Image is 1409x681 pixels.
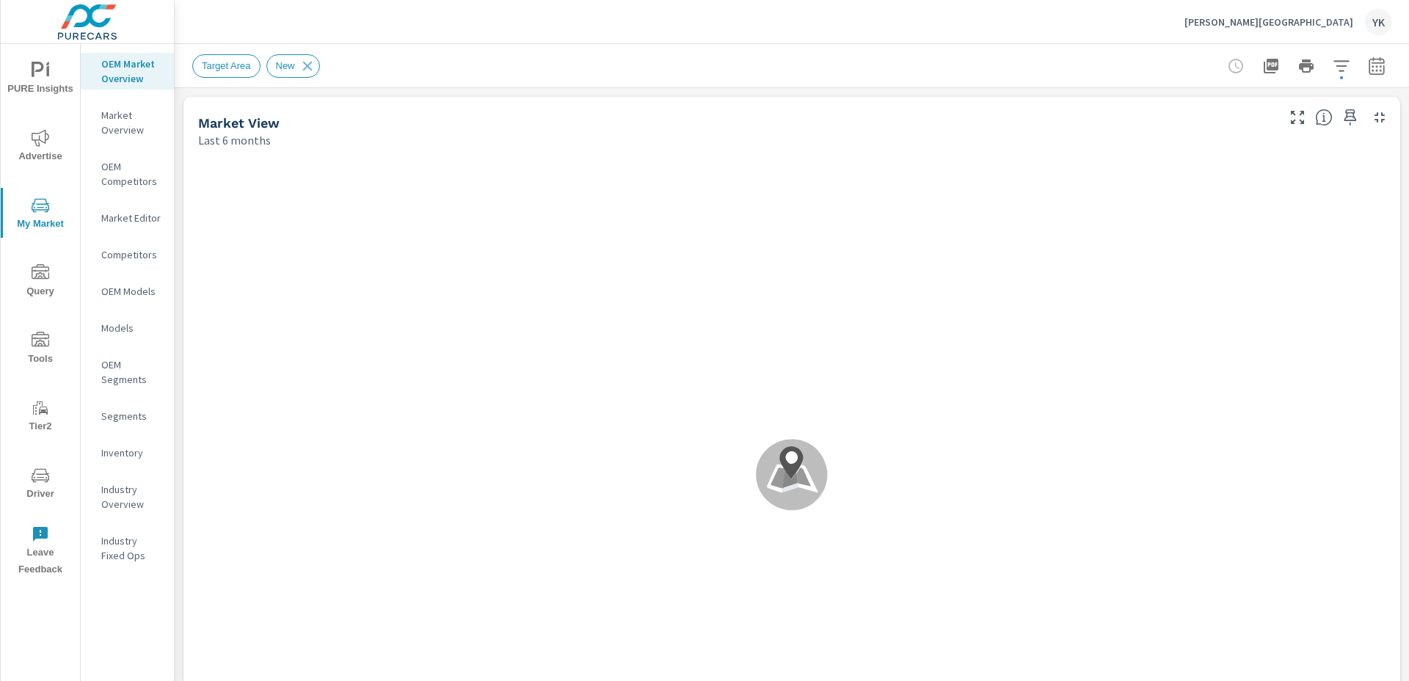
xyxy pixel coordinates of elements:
div: YK [1365,9,1391,35]
div: Industry Overview [81,478,174,515]
button: "Export Report to PDF" [1256,51,1286,81]
div: OEM Models [81,280,174,302]
span: Tier2 [5,399,76,435]
p: OEM Segments [101,357,162,387]
div: Competitors [81,244,174,266]
p: Market Editor [101,211,162,225]
div: Inventory [81,442,174,464]
span: New [267,60,304,71]
button: Apply Filters [1327,51,1356,81]
div: Market Editor [81,207,174,229]
span: Advertise [5,129,76,165]
p: Models [101,321,162,335]
p: Last 6 months [198,131,271,149]
p: [PERSON_NAME][GEOGRAPHIC_DATA] [1184,15,1353,29]
span: PURE Insights [5,62,76,98]
span: Tools [5,332,76,368]
span: Query [5,264,76,300]
div: OEM Competitors [81,156,174,192]
p: Segments [101,409,162,423]
p: OEM Market Overview [101,57,162,86]
p: Industry Fixed Ops [101,533,162,563]
h5: Market View [198,115,280,131]
span: Find the biggest opportunities in your market for your inventory. Understand by postal code where... [1315,109,1333,126]
button: Make Fullscreen [1286,106,1309,129]
div: Market Overview [81,104,174,141]
div: Segments [81,405,174,427]
p: Inventory [101,445,162,460]
button: Print Report [1292,51,1321,81]
p: Industry Overview [101,482,162,511]
p: OEM Competitors [101,159,162,189]
div: OEM Market Overview [81,53,174,90]
p: Market Overview [101,108,162,137]
button: Minimize Widget [1368,106,1391,129]
div: nav menu [1,44,80,584]
span: Driver [5,467,76,503]
div: New [266,54,320,78]
button: Select Date Range [1362,51,1391,81]
div: Models [81,317,174,339]
span: Save this to your personalized report [1339,106,1362,129]
span: Target Area [193,60,260,71]
div: Industry Fixed Ops [81,530,174,567]
p: OEM Models [101,284,162,299]
p: Competitors [101,247,162,262]
span: My Market [5,197,76,233]
div: OEM Segments [81,354,174,390]
span: Leave Feedback [5,525,76,578]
